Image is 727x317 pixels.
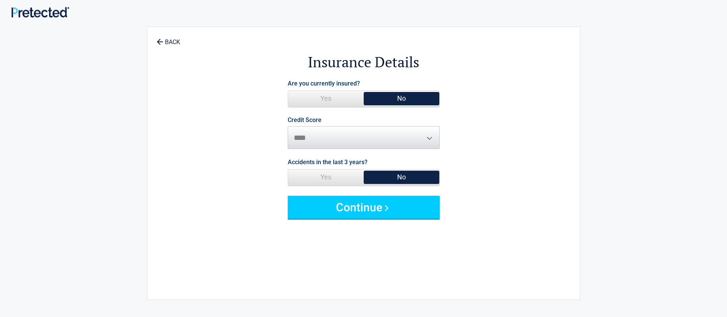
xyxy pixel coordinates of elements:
span: Yes [288,170,364,185]
label: Accidents in the last 3 years? [288,157,367,167]
button: Continue [288,196,440,219]
span: Yes [288,91,364,106]
span: No [364,170,439,185]
img: Main Logo [11,7,69,17]
span: No [364,91,439,106]
label: Are you currently insured? [288,78,360,89]
a: BACK [155,32,182,45]
label: Credit Score [288,117,322,123]
h2: Insurance Details [189,52,538,72]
